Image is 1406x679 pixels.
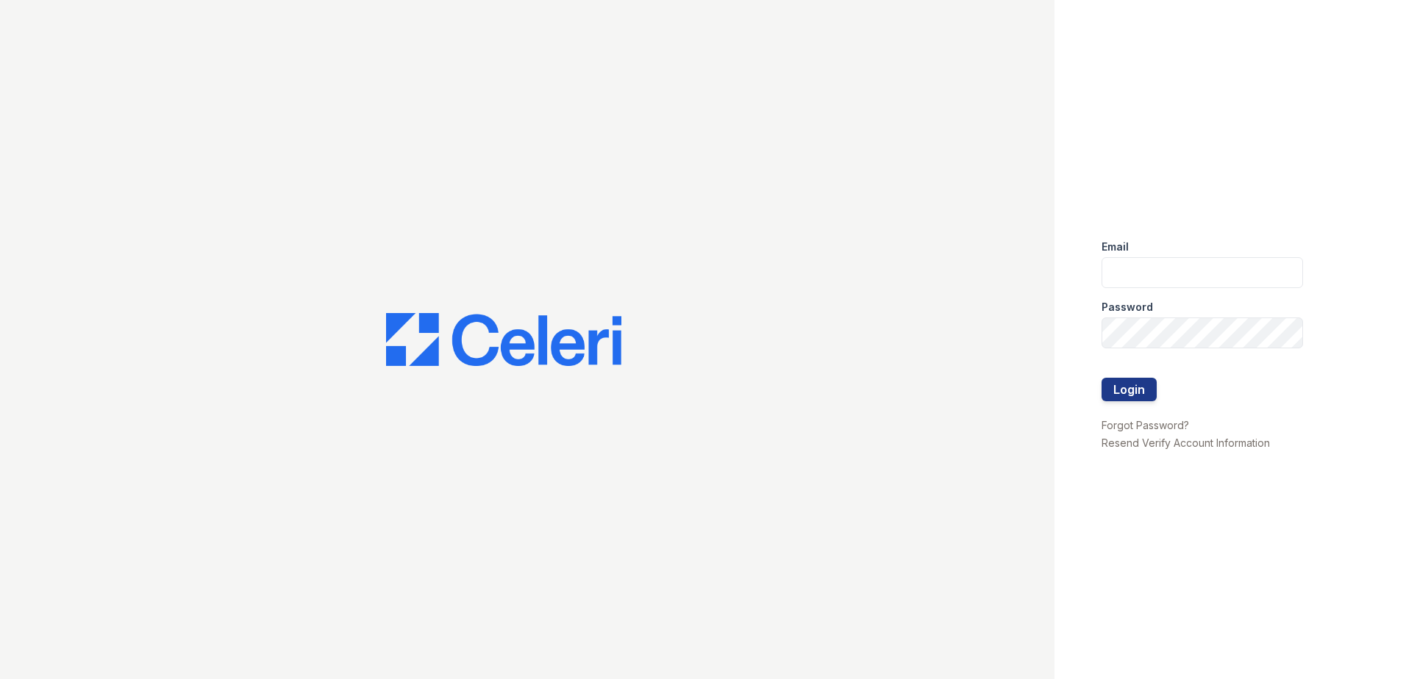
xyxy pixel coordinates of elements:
[1102,419,1189,431] a: Forgot Password?
[1102,240,1129,254] label: Email
[386,313,621,366] img: CE_Logo_Blue-a8612792a0a2168367f1c8372b55b34899dd931a85d93a1a3d3e32e68fde9ad4.png
[1102,378,1157,401] button: Login
[1102,436,1270,449] a: Resend Verify Account Information
[1102,300,1153,315] label: Password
